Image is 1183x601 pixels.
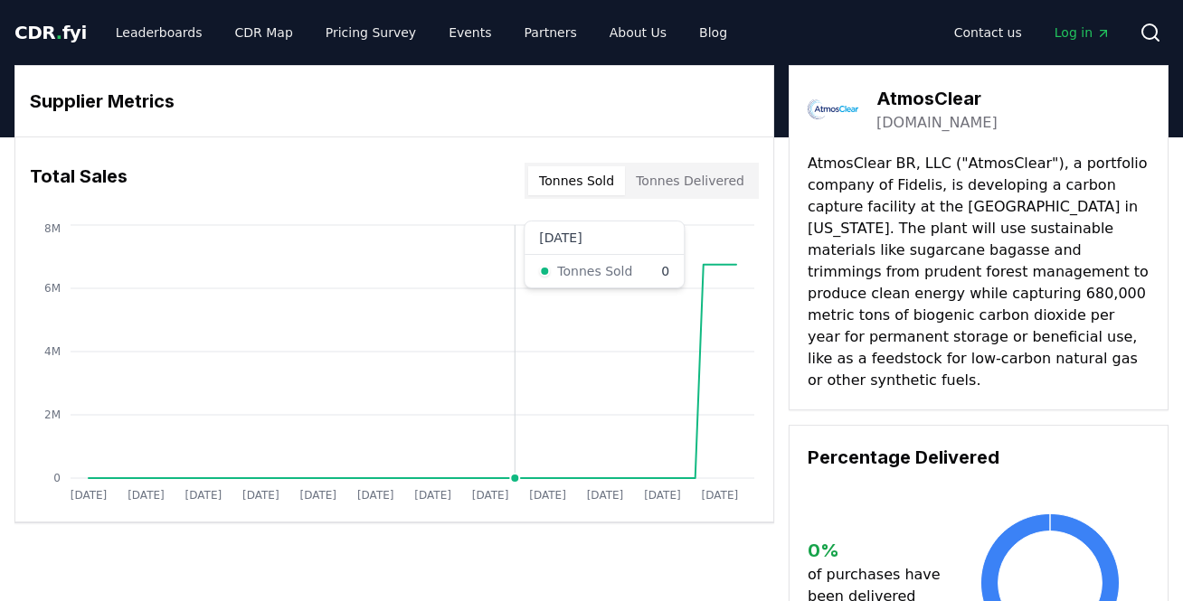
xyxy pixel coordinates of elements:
[595,16,681,49] a: About Us
[357,489,394,502] tspan: [DATE]
[808,84,858,135] img: AtmosClear-logo
[529,489,566,502] tspan: [DATE]
[53,472,61,484] tspan: 0
[56,22,62,43] span: .
[14,22,87,43] span: CDR fyi
[528,166,625,195] button: Tonnes Sold
[71,489,108,502] tspan: [DATE]
[434,16,506,49] a: Events
[940,16,1036,49] a: Contact us
[221,16,308,49] a: CDR Map
[44,408,61,421] tspan: 2M
[30,88,759,115] h3: Supplier Metrics
[1040,16,1125,49] a: Log in
[44,222,61,235] tspan: 8M
[30,163,128,199] h3: Total Sales
[808,537,951,564] h3: 0 %
[587,489,624,502] tspan: [DATE]
[101,16,742,49] nav: Main
[808,153,1150,391] p: AtmosClear BR, LLC ("AtmosClear"), a portfolio company of Fidelis, is developing a carbon capture...
[128,489,165,502] tspan: [DATE]
[242,489,279,502] tspan: [DATE]
[414,489,451,502] tspan: [DATE]
[940,16,1125,49] nav: Main
[625,166,755,195] button: Tonnes Delivered
[876,85,998,112] h3: AtmosClear
[14,20,87,45] a: CDR.fyi
[876,112,998,134] a: [DOMAIN_NAME]
[101,16,217,49] a: Leaderboards
[44,345,61,358] tspan: 4M
[644,489,681,502] tspan: [DATE]
[702,489,739,502] tspan: [DATE]
[808,444,1150,471] h3: Percentage Delivered
[44,282,61,295] tspan: 6M
[1055,23,1111,42] span: Log in
[299,489,336,502] tspan: [DATE]
[311,16,431,49] a: Pricing Survey
[185,489,222,502] tspan: [DATE]
[510,16,591,49] a: Partners
[685,16,742,49] a: Blog
[472,489,509,502] tspan: [DATE]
